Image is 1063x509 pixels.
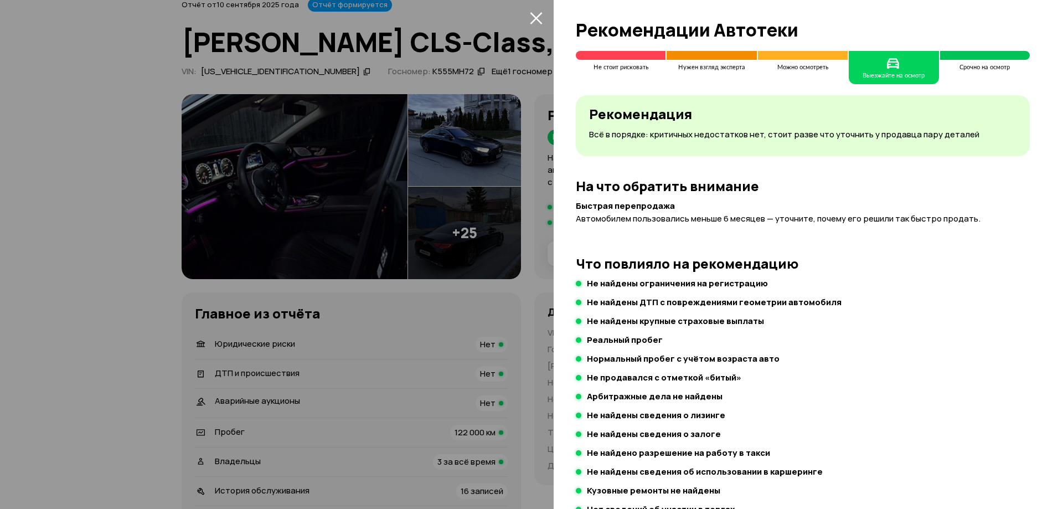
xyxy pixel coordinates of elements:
[587,410,725,421] h4: Не найдены сведения о лизинге
[576,256,1030,271] h3: Что повлияло на рекомендацию
[587,485,720,496] h4: Кузовные ремонты не найдены
[587,429,721,440] h4: Не найдены сведения о залоге
[587,335,663,346] h4: Реальный пробег
[576,64,665,71] div: Не стоит рисковать
[587,278,768,289] h4: Не найдены ограничения на регистрацию
[527,9,545,27] button: закрыть
[863,73,925,79] div: Выезжайте на осмотр
[587,372,741,383] h4: Не продавался с отметкой «битый»
[576,178,1030,194] h3: На что обратить внимание
[587,466,823,477] h4: Не найдены сведения об использовании в каршеринге
[758,64,848,71] div: Можно осмотреть
[576,213,1030,225] p: Автомобилем пользовались меньше 6 месяцев — уточните, почему его решили так быстро продать.
[587,316,764,327] h4: Не найдены крупные страховые выплаты
[587,353,780,364] h4: Нормальный пробег с учётом возраста авто
[587,297,842,308] h4: Не найдены ДТП с повреждениями геометрии автомобиля
[589,128,1016,141] p: Всё в порядке: критичных недостатков нет, стоит разве что уточнить у продавца пару деталей
[587,448,770,459] h4: Не найдено разрешение на работу в такси
[940,64,1030,71] div: Срочно на осмотр
[589,106,1016,122] h3: Рекомендация
[587,391,723,402] h4: Арбитражные дела не найдены
[576,200,1030,212] h4: Быстрая перепродажа
[667,64,756,71] div: Нужен взгляд эксперта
